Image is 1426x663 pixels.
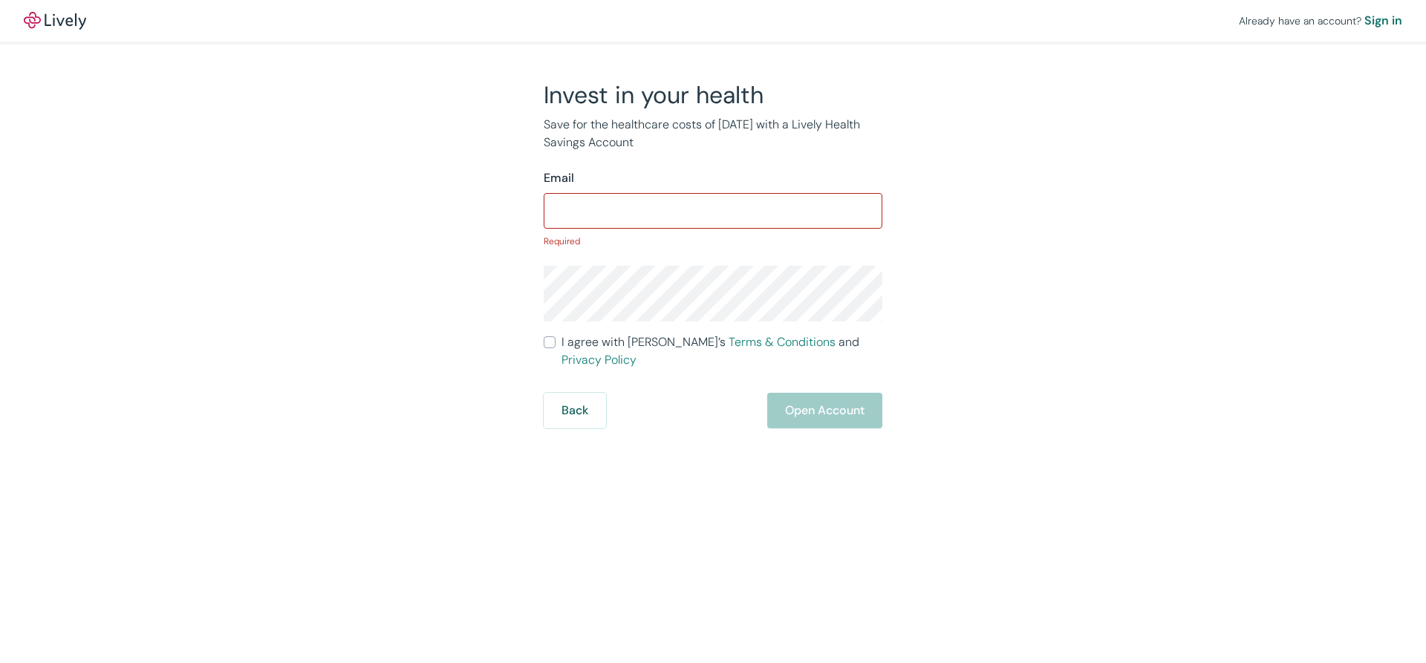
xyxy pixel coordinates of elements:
a: Sign in [1364,12,1402,30]
a: Terms & Conditions [729,334,836,350]
h2: Invest in your health [544,80,882,110]
a: Privacy Policy [561,352,637,368]
img: Lively [24,12,86,30]
a: LivelyLively [24,12,86,30]
p: Save for the healthcare costs of [DATE] with a Lively Health Savings Account [544,116,882,151]
button: Back [544,393,606,428]
span: I agree with [PERSON_NAME]’s and [561,333,882,369]
p: Required [544,235,882,248]
label: Email [544,169,574,187]
div: Already have an account? [1239,12,1402,30]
